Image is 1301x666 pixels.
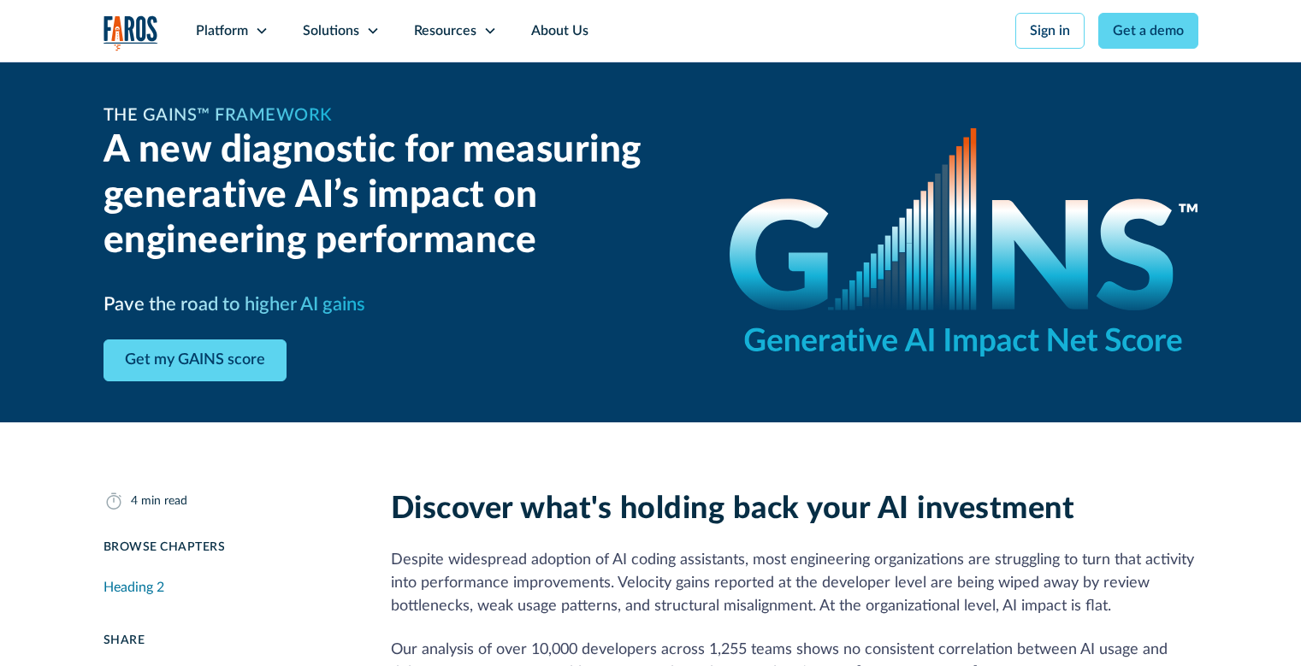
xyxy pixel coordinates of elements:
[131,492,138,510] div: 4
[103,291,365,319] h3: Pave the road to higher AI gains
[196,21,248,41] div: Platform
[141,492,187,510] div: min read
[103,128,689,263] h2: A new diagnostic for measuring generative AI’s impact on engineering performance
[103,15,158,50] img: Logo of the analytics and reporting company Faros.
[103,15,158,50] a: home
[1015,13,1085,49] a: Sign in
[103,577,164,598] div: Heading 2
[103,632,350,650] div: Share
[391,549,1198,618] p: Despite widespread adoption of AI coding assistants, most engineering organizations are strugglin...
[391,491,1198,527] h2: Discover what's holding back your AI investment
[414,21,476,41] div: Resources
[103,539,350,557] div: Browse Chapters
[103,570,350,604] a: Heading 2
[103,339,287,381] a: Get my GAINS score
[730,128,1198,357] img: GAINS - the Generative AI Impact Net Score logo
[1098,13,1198,49] a: Get a demo
[103,103,332,128] h1: The GAINS™ Framework
[303,21,359,41] div: Solutions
